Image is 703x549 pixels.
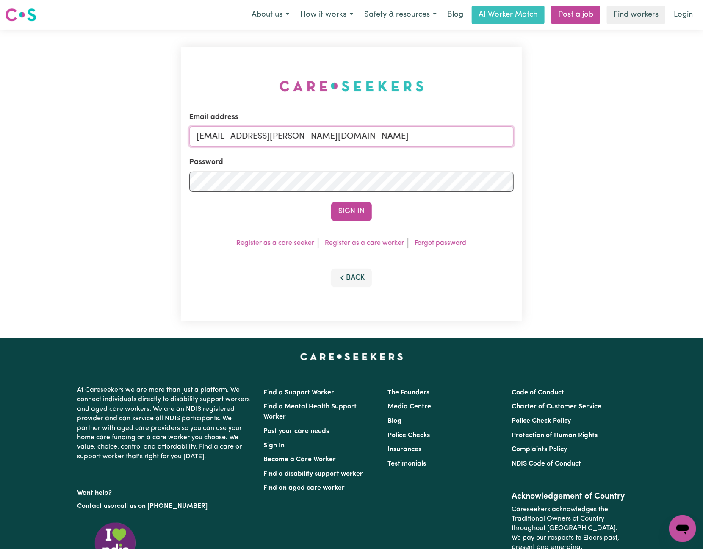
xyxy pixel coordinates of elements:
[512,460,581,467] a: NDIS Code of Conduct
[263,428,329,435] a: Post your care needs
[387,403,431,410] a: Media Centre
[237,240,315,247] a: Register as a care seeker
[669,515,696,542] iframe: Button to launch messaging window
[263,442,285,449] a: Sign In
[295,6,359,24] button: How it works
[512,491,626,502] h2: Acknowledgement of Country
[512,432,598,439] a: Protection of Human Rights
[77,498,253,514] p: or
[331,202,372,221] button: Sign In
[415,240,467,247] a: Forgot password
[263,456,336,463] a: Become a Care Worker
[512,418,571,424] a: Police Check Policy
[189,112,238,123] label: Email address
[5,7,36,22] img: Careseekers logo
[117,503,208,510] a: call us on [PHONE_NUMBER]
[442,6,468,24] a: Blog
[472,6,545,24] a: AI Worker Match
[300,353,403,360] a: Careseekers home page
[77,382,253,465] p: At Careseekers we are more than just a platform. We connect individuals directly to disability su...
[387,389,429,396] a: The Founders
[359,6,442,24] button: Safety & resources
[512,403,602,410] a: Charter of Customer Service
[5,5,36,25] a: Careseekers logo
[387,446,421,453] a: Insurances
[263,485,345,491] a: Find an aged care worker
[263,389,334,396] a: Find a Support Worker
[387,418,401,424] a: Blog
[325,240,404,247] a: Register as a care worker
[263,471,363,477] a: Find a disability support worker
[512,389,565,396] a: Code of Conduct
[669,6,698,24] a: Login
[331,269,372,287] button: Back
[387,432,430,439] a: Police Checks
[551,6,600,24] a: Post a job
[607,6,665,24] a: Find workers
[387,460,426,467] a: Testimonials
[189,157,223,168] label: Password
[246,6,295,24] button: About us
[263,403,357,420] a: Find a Mental Health Support Worker
[189,126,514,147] input: Email address
[77,503,111,510] a: Contact us
[512,446,567,453] a: Complaints Policy
[77,485,253,498] p: Want help?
